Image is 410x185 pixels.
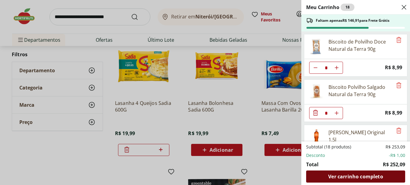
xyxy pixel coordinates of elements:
span: Faltam apenas R$ 146,91 para Frete Grátis [316,18,389,23]
span: R$ 8,99 [385,63,402,72]
img: Biscoito Polvilho Salgado Natural da Terra 90g [308,83,325,100]
span: Total [306,161,319,168]
img: Biscoito de Polvilho Doce Natural da Terra 90g [308,38,325,55]
span: Ver carrinho completo [328,174,383,179]
button: Diminuir Quantidade [309,62,322,74]
span: R$ 8,99 [385,109,402,117]
input: Quantidade Atual [322,62,331,73]
span: Desconto [306,152,325,158]
span: -R$ 1,00 [389,152,405,158]
img: Matte Leão Original 1,5l [308,129,325,146]
input: Quantidade Atual [322,107,331,119]
button: Diminuir Quantidade [309,107,322,119]
span: R$ 252,09 [383,161,405,168]
div: Biscoito Polvilho Salgado Natural da Terra 90g [328,83,392,98]
span: Subtotal (18 produtos) [306,144,351,150]
button: Remove [395,37,402,44]
button: Aumentar Quantidade [331,107,343,119]
button: Remove [395,127,402,135]
div: Biscoito de Polvilho Doce Natural da Terra 90g [328,38,392,53]
span: R$ 253,09 [386,144,405,150]
h2: Meu Carrinho [306,4,354,11]
a: Ver carrinho completo [306,170,405,183]
div: [PERSON_NAME] Original 1,5l [328,129,392,143]
div: 18 [341,4,354,11]
button: Aumentar Quantidade [331,62,343,74]
button: Remove [395,82,402,89]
